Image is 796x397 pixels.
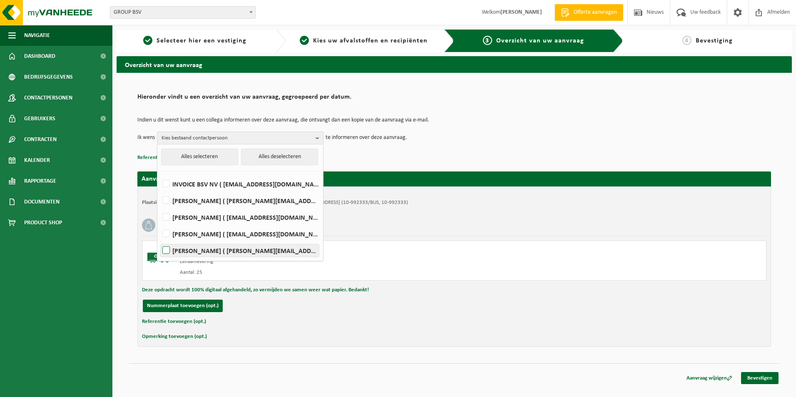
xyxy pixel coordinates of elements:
[24,67,73,87] span: Bedrijfsgegevens
[24,212,62,233] span: Product Shop
[680,372,739,384] a: Aanvraag wijzigen
[147,245,172,270] img: BL-SO-LV.png
[24,129,57,150] span: Contracten
[137,94,771,105] h2: Hieronder vindt u een overzicht van uw aanvraag, gegroepeerd per datum.
[24,25,50,46] span: Navigatie
[313,37,428,44] span: Kies uw afvalstoffen en recipiënten
[161,228,319,240] label: [PERSON_NAME] ( [EMAIL_ADDRESS][DOMAIN_NAME] )
[162,132,312,144] span: Kies bestaand contactpersoon
[142,285,369,295] button: Deze opdracht wordt 100% digitaal afgehandeld, zo vermijden we samen weer wat papier. Bedankt!
[137,117,771,123] p: Indien u dit wenst kunt u een collega informeren over deze aanvraag, die ontvangt dan een kopie v...
[142,331,207,342] button: Opmerking toevoegen (opt.)
[142,176,204,182] strong: Aanvraag voor [DATE]
[121,36,269,46] a: 1Selecteer hier een vestiging
[142,316,206,327] button: Referentie toevoegen (opt.)
[300,36,309,45] span: 2
[142,200,178,205] strong: Plaatsingsadres:
[143,36,152,45] span: 1
[161,178,319,190] label: INVOICE BSV NV ( [EMAIL_ADDRESS][DOMAIN_NAME] )
[696,37,733,44] span: Bevestiging
[555,4,623,21] a: Offerte aanvragen
[161,211,319,223] label: [PERSON_NAME] ( [EMAIL_ADDRESS][DOMAIN_NAME] )
[496,37,584,44] span: Overzicht van uw aanvraag
[24,46,55,67] span: Dashboard
[682,36,692,45] span: 4
[180,258,488,265] div: Zelfaanlevering
[572,8,619,17] span: Offerte aanvragen
[326,132,407,144] p: te informeren over deze aanvraag.
[157,132,323,144] button: Kies bestaand contactpersoon
[161,149,238,165] button: Alles selecteren
[143,300,223,312] button: Nummerplaat toevoegen (opt.)
[137,132,155,144] p: Ik wens
[241,149,318,165] button: Alles deselecteren
[157,37,246,44] span: Selecteer hier een vestiging
[24,108,55,129] span: Gebruikers
[161,244,319,257] label: [PERSON_NAME] ( [PERSON_NAME][EMAIL_ADDRESS][DOMAIN_NAME] )
[180,269,488,276] div: Aantal: 25
[500,9,542,15] strong: [PERSON_NAME]
[24,150,50,171] span: Kalender
[483,36,492,45] span: 3
[290,36,438,46] a: 2Kies uw afvalstoffen en recipiënten
[24,191,60,212] span: Documenten
[24,87,72,108] span: Contactpersonen
[110,7,255,18] span: GROUP BSV
[110,6,256,19] span: GROUP BSV
[161,194,319,207] label: [PERSON_NAME] ( [PERSON_NAME][EMAIL_ADDRESS][DOMAIN_NAME] )
[117,56,792,72] h2: Overzicht van uw aanvraag
[137,152,201,163] button: Referentie toevoegen (opt.)
[24,171,56,191] span: Rapportage
[741,372,779,384] a: Bevestigen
